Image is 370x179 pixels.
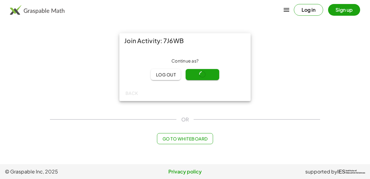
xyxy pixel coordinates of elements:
span: © Graspable Inc, 2025 [5,168,125,175]
a: Privacy policy [125,168,245,175]
div: Join Activity: 7J6WB [119,33,251,48]
div: Continue as ? [124,58,246,64]
a: IESInstitute ofEducation Sciences [337,168,365,175]
button: Sign up [328,4,360,16]
span: Institute of Education Sciences [346,170,365,174]
span: Go to Whiteboard [162,136,208,141]
span: Log out [156,72,176,77]
span: supported by [305,168,337,175]
span: IES [337,169,345,175]
button: Go to Whiteboard [157,133,213,144]
button: Log in [294,4,323,16]
button: Log out [151,69,181,80]
span: OR [181,116,189,123]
